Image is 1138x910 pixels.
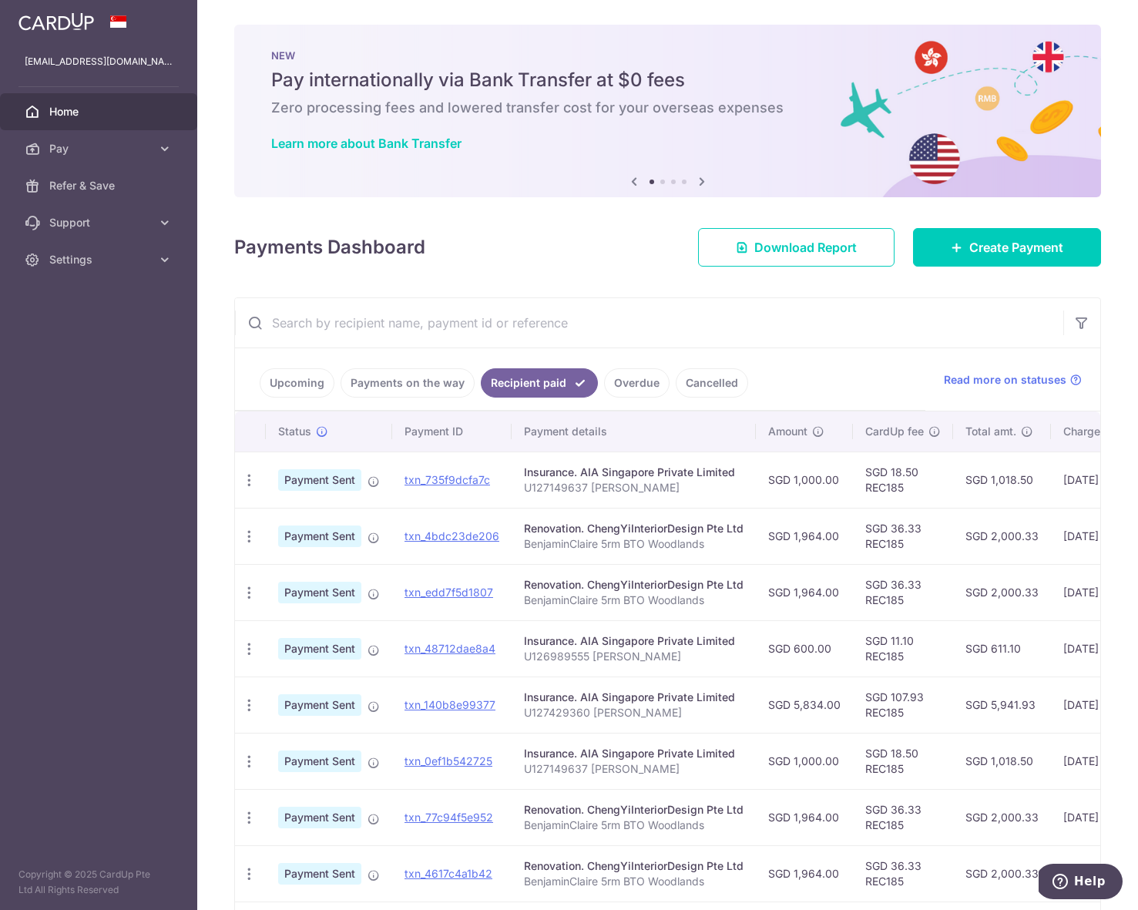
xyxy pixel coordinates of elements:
[405,642,495,655] a: txn_48712dae8a4
[49,252,151,267] span: Settings
[49,215,151,230] span: Support
[756,677,853,733] td: SGD 5,834.00
[405,811,493,824] a: txn_77c94f5e952
[953,508,1051,564] td: SGD 2,000.33
[1039,864,1123,902] iframe: Opens a widget where you can find more information
[524,649,744,664] p: U126989555 [PERSON_NAME]
[49,141,151,156] span: Pay
[756,564,853,620] td: SGD 1,964.00
[512,411,756,452] th: Payment details
[853,508,953,564] td: SGD 36.33 REC185
[756,733,853,789] td: SGD 1,000.00
[953,733,1051,789] td: SGD 1,018.50
[278,469,361,491] span: Payment Sent
[235,298,1063,348] input: Search by recipient name, payment id or reference
[278,750,361,772] span: Payment Sent
[698,228,895,267] a: Download Report
[271,68,1064,92] h5: Pay internationally via Bank Transfer at $0 fees
[278,638,361,660] span: Payment Sent
[524,633,744,649] div: Insurance. AIA Singapore Private Limited
[405,754,492,767] a: txn_0ef1b542725
[969,238,1063,257] span: Create Payment
[49,178,151,193] span: Refer & Save
[853,677,953,733] td: SGD 107.93 REC185
[953,845,1051,902] td: SGD 2,000.33
[271,49,1064,62] p: NEW
[853,845,953,902] td: SGD 36.33 REC185
[676,368,748,398] a: Cancelled
[405,867,492,880] a: txn_4617c4a1b42
[953,789,1051,845] td: SGD 2,000.33
[234,233,425,261] h4: Payments Dashboard
[853,564,953,620] td: SGD 36.33 REC185
[853,620,953,677] td: SGD 11.10 REC185
[944,372,1082,388] a: Read more on statuses
[853,733,953,789] td: SGD 18.50 REC185
[953,677,1051,733] td: SGD 5,941.93
[756,845,853,902] td: SGD 1,964.00
[524,521,744,536] div: Renovation. ChengYiInteriorDesign Pte Ltd
[524,746,744,761] div: Insurance. AIA Singapore Private Limited
[278,582,361,603] span: Payment Sent
[260,368,334,398] a: Upcoming
[524,690,744,705] div: Insurance. AIA Singapore Private Limited
[756,620,853,677] td: SGD 600.00
[524,874,744,889] p: BenjaminClaire 5rm BTO Woodlands
[481,368,598,398] a: Recipient paid
[405,698,495,711] a: txn_140b8e99377
[524,536,744,552] p: BenjaminClaire 5rm BTO Woodlands
[953,620,1051,677] td: SGD 611.10
[768,424,807,439] span: Amount
[524,593,744,608] p: BenjaminClaire 5rm BTO Woodlands
[913,228,1101,267] a: Create Payment
[524,705,744,720] p: U127429360 [PERSON_NAME]
[405,529,499,542] a: txn_4bdc23de206
[1063,424,1126,439] span: Charge date
[944,372,1066,388] span: Read more on statuses
[278,863,361,885] span: Payment Sent
[234,25,1101,197] img: Bank transfer banner
[341,368,475,398] a: Payments on the way
[756,452,853,508] td: SGD 1,000.00
[853,789,953,845] td: SGD 36.33 REC185
[49,104,151,119] span: Home
[604,368,670,398] a: Overdue
[271,99,1064,117] h6: Zero processing fees and lowered transfer cost for your overseas expenses
[392,411,512,452] th: Payment ID
[754,238,857,257] span: Download Report
[524,577,744,593] div: Renovation. ChengYiInteriorDesign Pte Ltd
[953,452,1051,508] td: SGD 1,018.50
[756,508,853,564] td: SGD 1,964.00
[25,54,173,69] p: [EMAIL_ADDRESS][DOMAIN_NAME]
[953,564,1051,620] td: SGD 2,000.33
[278,424,311,439] span: Status
[271,136,462,151] a: Learn more about Bank Transfer
[405,586,493,599] a: txn_edd7f5d1807
[524,480,744,495] p: U127149637 [PERSON_NAME]
[524,858,744,874] div: Renovation. ChengYiInteriorDesign Pte Ltd
[278,807,361,828] span: Payment Sent
[853,452,953,508] td: SGD 18.50 REC185
[278,526,361,547] span: Payment Sent
[865,424,924,439] span: CardUp fee
[278,694,361,716] span: Payment Sent
[18,12,94,31] img: CardUp
[524,465,744,480] div: Insurance. AIA Singapore Private Limited
[524,761,744,777] p: U127149637 [PERSON_NAME]
[524,802,744,818] div: Renovation. ChengYiInteriorDesign Pte Ltd
[756,789,853,845] td: SGD 1,964.00
[524,818,744,833] p: BenjaminClaire 5rm BTO Woodlands
[405,473,490,486] a: txn_735f9dcfa7c
[965,424,1016,439] span: Total amt.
